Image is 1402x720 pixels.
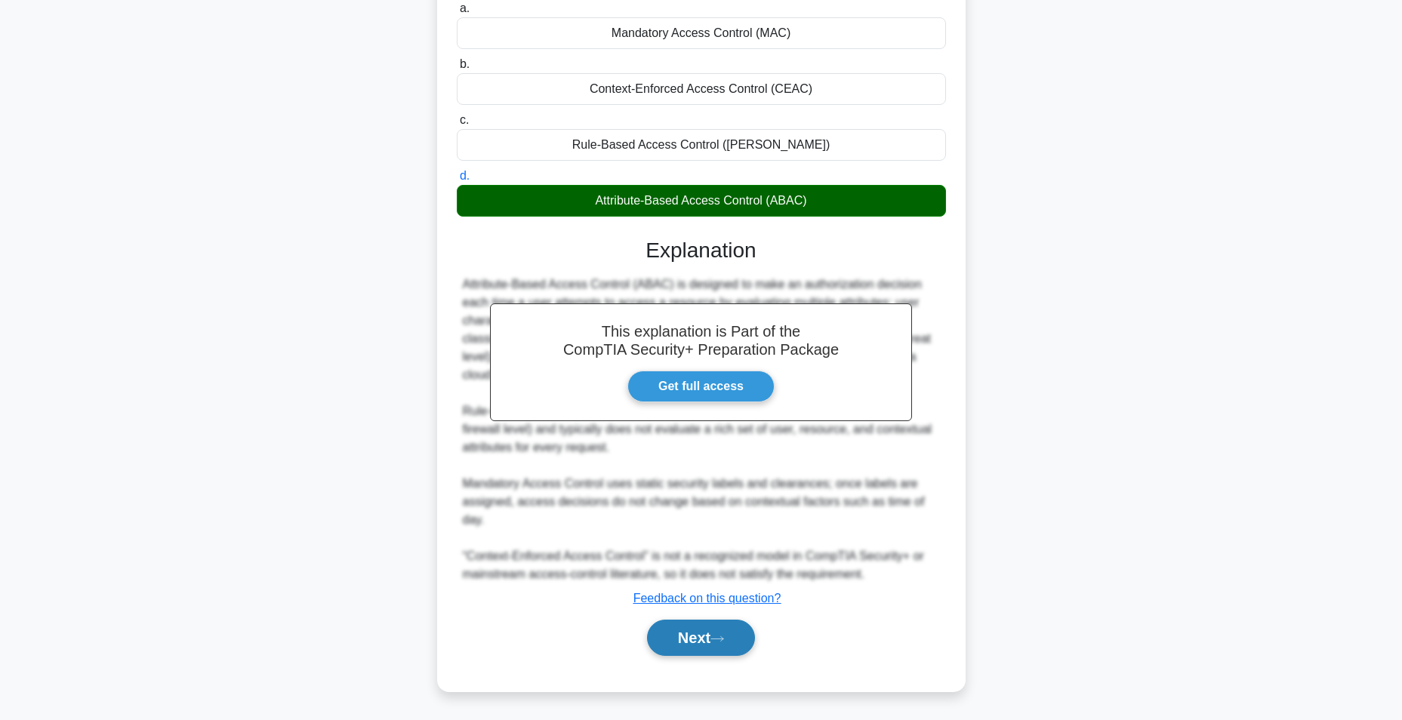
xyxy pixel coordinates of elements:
[457,129,946,161] div: Rule-Based Access Control ([PERSON_NAME])
[460,57,470,70] span: b.
[457,73,946,105] div: Context-Enforced Access Control (CEAC)
[457,185,946,217] div: Attribute-Based Access Control (ABAC)
[627,371,775,402] a: Get full access
[647,620,755,656] button: Next
[457,17,946,49] div: Mandatory Access Control (MAC)
[633,592,781,605] a: Feedback on this question?
[460,113,469,126] span: c.
[460,2,470,14] span: a.
[463,275,940,583] div: Attribute-Based Access Control (ABAC) is designed to make an authorization decision each time a u...
[460,169,470,182] span: d.
[466,238,937,263] h3: Explanation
